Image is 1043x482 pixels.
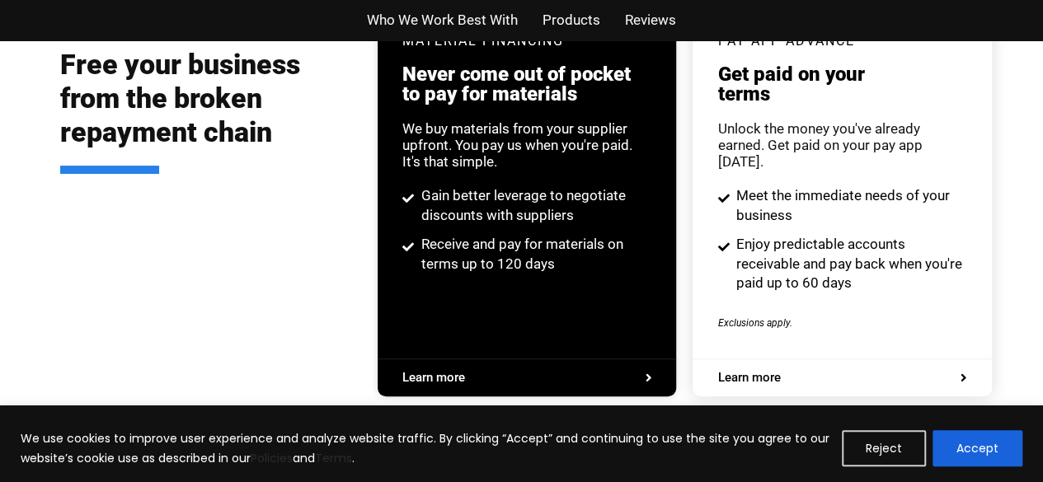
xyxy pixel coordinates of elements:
[933,430,1022,466] button: Accept
[717,372,780,384] span: Learn more
[717,372,966,384] a: Learn more
[402,35,651,48] h3: Material Financing
[732,235,967,293] span: Enjoy predictable accounts receivable and pay back when you're paid up to 60 days
[402,120,651,170] div: We buy materials from your supplier upfront. You pay us when you're paid. It's that simple.
[842,430,926,466] button: Reject
[60,48,354,173] h2: Free your business from the broken repayment chain
[21,428,829,468] p: We use cookies to improve user experience and analyze website traffic. By clicking “Accept” and c...
[402,372,465,384] span: Learn more
[417,186,652,226] span: Gain better leverage to negotiate discounts with suppliers
[717,317,792,329] span: Exclusions apply.
[402,372,651,384] a: Learn more
[543,8,600,32] a: Products
[402,64,651,104] h3: Never come out of pocket to pay for materials
[717,120,966,170] div: Unlock the money you've already earned. Get paid on your pay app [DATE].
[717,64,966,104] h3: Get paid on your terms
[717,35,966,48] h3: pay app advance
[732,186,967,226] span: Meet the immediate needs of your business
[417,235,652,274] span: Receive and pay for materials on terms up to 120 days
[625,8,676,32] a: Reviews
[315,450,352,466] a: Terms
[251,450,293,466] a: Policies
[367,8,518,32] a: Who We Work Best With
